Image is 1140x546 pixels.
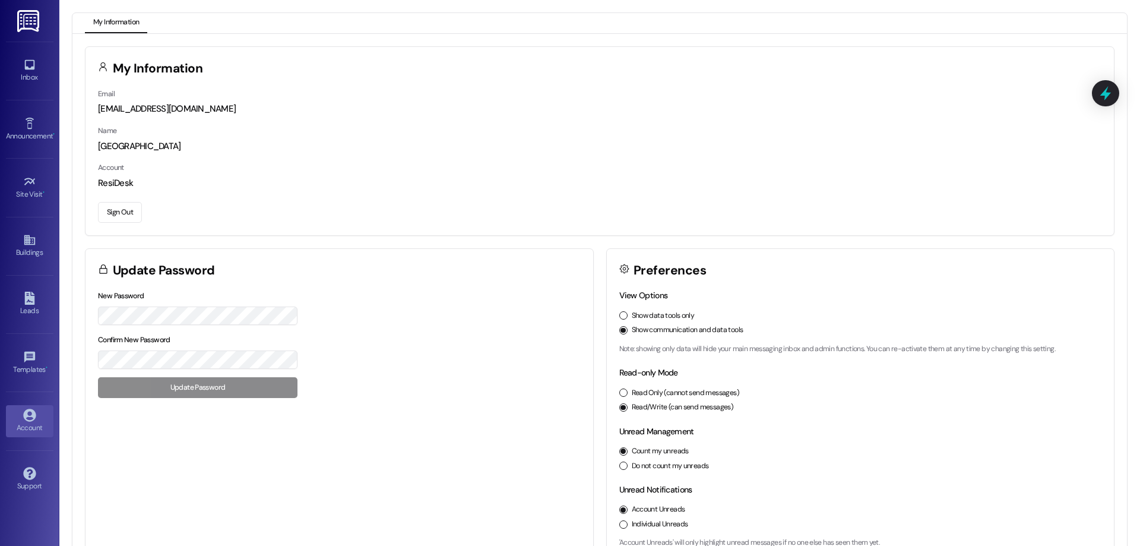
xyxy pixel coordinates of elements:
span: • [53,130,55,138]
a: Inbox [6,55,53,87]
label: Count my unreads [632,446,689,457]
div: [GEOGRAPHIC_DATA] [98,140,1101,153]
label: Read Only (cannot send messages) [632,388,739,399]
label: Account Unreads [632,504,685,515]
label: Unread Management [619,426,694,437]
a: Site Visit • [6,172,53,204]
a: Buildings [6,230,53,262]
label: Read/Write (can send messages) [632,402,734,413]
label: Account [98,163,124,172]
span: • [46,364,47,372]
img: ResiDesk Logo [17,10,42,32]
label: Show communication and data tools [632,325,743,336]
label: Do not count my unreads [632,461,709,472]
label: Email [98,89,115,99]
label: Individual Unreads [632,519,688,530]
button: My Information [85,13,147,33]
a: Account [6,405,53,437]
a: Templates • [6,347,53,379]
div: [EMAIL_ADDRESS][DOMAIN_NAME] [98,103,1101,115]
label: View Options [619,290,668,301]
label: Show data tools only [632,311,695,321]
button: Sign Out [98,202,142,223]
div: ResiDesk [98,177,1101,190]
a: Support [6,463,53,495]
h3: Preferences [634,264,706,277]
h3: Update Password [113,264,215,277]
label: Read-only Mode [619,367,678,378]
label: Confirm New Password [98,335,170,345]
label: Name [98,126,117,135]
a: Leads [6,288,53,320]
label: New Password [98,291,144,301]
p: Note: showing only data will hide your main messaging inbox and admin functions. You can re-activ... [619,344,1102,355]
h3: My Information [113,62,203,75]
span: • [43,188,45,197]
label: Unread Notifications [619,484,692,495]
